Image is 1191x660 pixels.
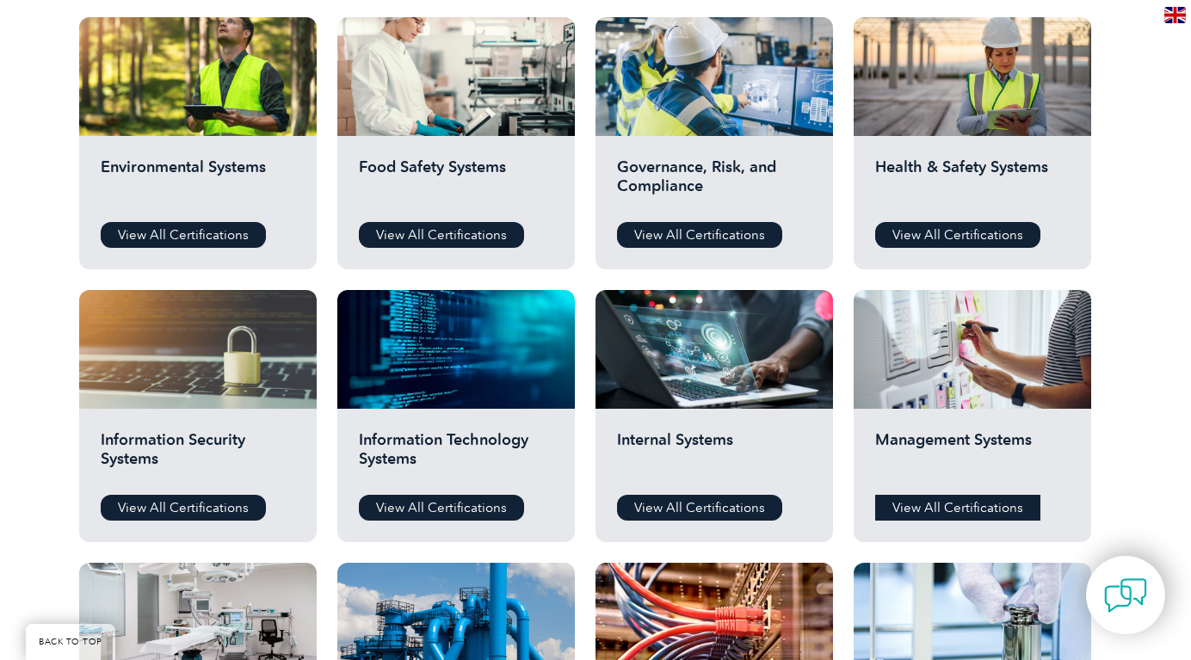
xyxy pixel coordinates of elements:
h2: Environmental Systems [101,157,295,209]
h2: Governance, Risk, and Compliance [617,157,811,209]
img: contact-chat.png [1104,574,1147,617]
a: View All Certifications [359,222,524,248]
h2: Health & Safety Systems [875,157,1070,209]
h2: Food Safety Systems [359,157,553,209]
h2: Information Technology Systems [359,430,553,482]
h2: Information Security Systems [101,430,295,482]
a: View All Certifications [875,222,1040,248]
a: View All Certifications [101,495,266,521]
h2: Management Systems [875,430,1070,482]
a: View All Certifications [617,222,782,248]
a: View All Certifications [359,495,524,521]
h2: Internal Systems [617,430,811,482]
a: View All Certifications [875,495,1040,521]
a: View All Certifications [101,222,266,248]
a: View All Certifications [617,495,782,521]
a: BACK TO TOP [26,624,115,660]
img: en [1164,7,1186,23]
